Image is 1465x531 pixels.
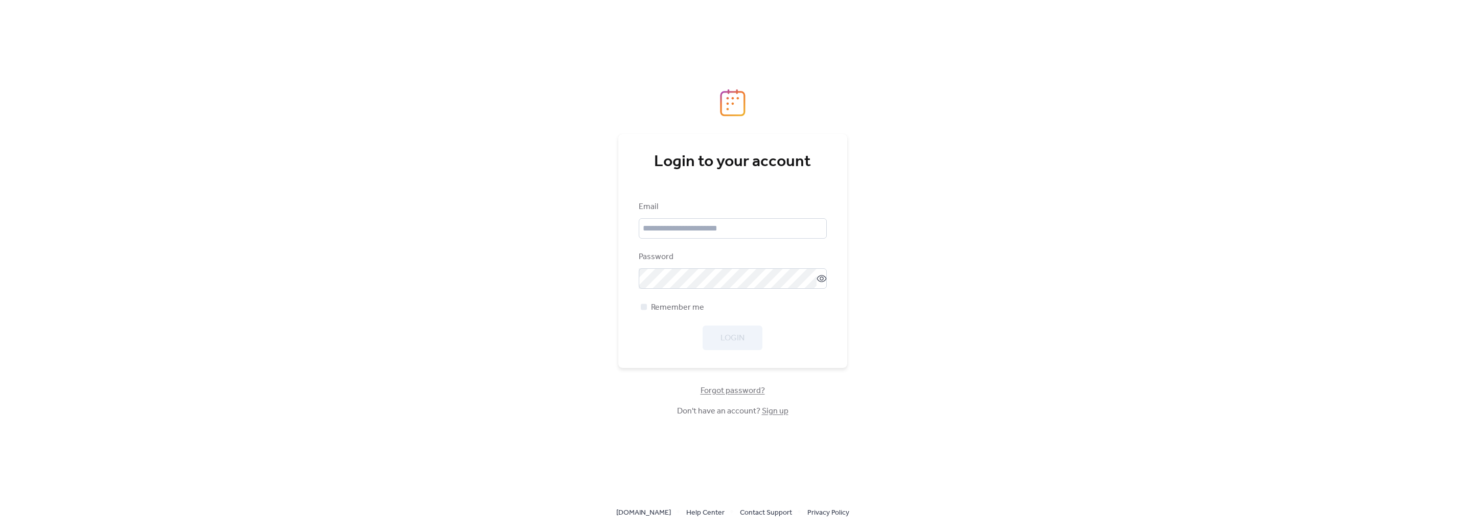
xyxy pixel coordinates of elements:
a: Contact Support [740,506,792,519]
span: Remember me [651,302,704,314]
div: Login to your account [639,152,827,172]
a: Privacy Policy [807,506,849,519]
span: Contact Support [740,507,792,519]
div: Password [639,251,825,263]
span: Help Center [686,507,725,519]
div: Email [639,201,825,213]
a: Sign up [762,403,788,419]
a: Forgot password? [701,388,765,394]
span: Don't have an account? [677,405,788,418]
a: Help Center [686,506,725,519]
span: Privacy Policy [807,507,849,519]
span: Forgot password? [701,385,765,397]
img: logo [720,89,746,117]
span: [DOMAIN_NAME] [616,507,671,519]
a: [DOMAIN_NAME] [616,506,671,519]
